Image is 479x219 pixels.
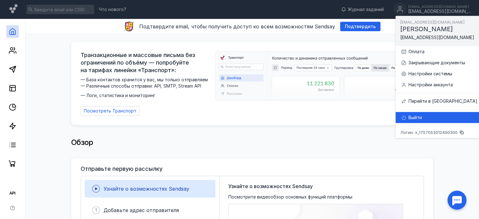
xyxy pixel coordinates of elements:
span: Логин: x_1757053012490300 [400,130,458,135]
input: Введите email или CSID [26,5,94,14]
button: Подтвердить [340,22,380,31]
span: Журнал заданий [348,6,384,13]
span: Посмотреть Транспорт [84,108,136,114]
span: Что нового? [99,7,126,12]
span: Узнайте о возможностях Sendsay [104,186,189,192]
span: Посмотрите видеообзор основных функций платформы: [228,194,353,200]
div: [EMAIL_ADDRESS][DOMAIN_NAME] [408,5,471,9]
span: — База контактов хранится у вас, мы только отправляем — Различные способы отправки: API, SMTP, St... [81,77,212,99]
a: Посмотреть Транспорт [81,106,140,116]
div: Оплата [408,49,477,55]
div: [EMAIL_ADDRESS][DOMAIN_NAME] [408,9,471,14]
span: Подтвердите email, чтобы получить доступ ко всем возможностям Sendsay [139,23,335,30]
div: Настройки системы [408,71,477,77]
span: Обзор [71,138,93,147]
span: 1 [95,207,97,213]
span: Транзакционные и массовые письма без ограничений по объёму — попробуйте на тарифах линейки «Транс... [81,51,212,74]
div: Перейти в [GEOGRAPHIC_DATA] [408,98,477,104]
div: Закрывающие документы [408,60,477,66]
div: Настройки аккаунта [408,82,477,88]
span: Узнайте о возможностях Sendsay [228,182,313,190]
img: dashboard-transport-banner [216,52,425,100]
a: Журнал заданий [338,6,387,13]
span: [PERSON_NAME] [400,25,453,33]
span: [EMAIL_ADDRESS][DOMAIN_NAME] [400,20,465,25]
span: Добавьте адрес отправителя [104,207,179,213]
span: [EMAIL_ADDRESS][DOMAIN_NAME] [400,35,474,40]
span: Подтвердить [345,24,376,29]
div: Выйти [408,114,477,121]
a: Что нового? [96,7,129,12]
h3: Отправьте первую рассылку [81,166,163,172]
